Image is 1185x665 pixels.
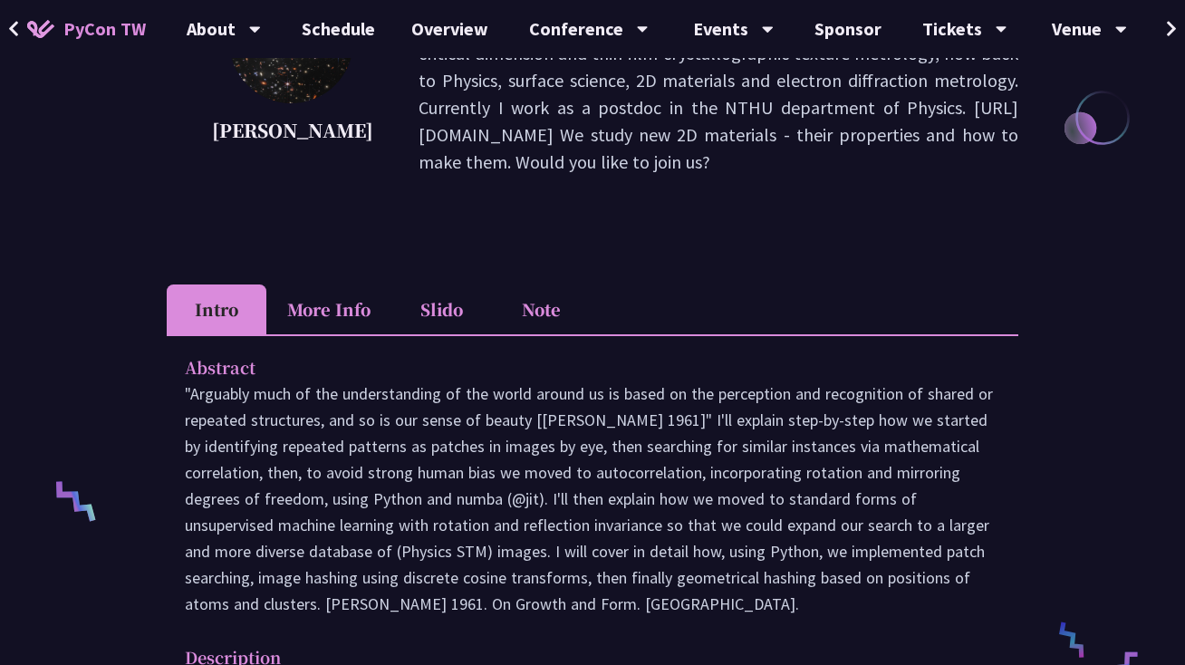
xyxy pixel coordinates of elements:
li: Slido [391,284,491,334]
a: PyCon TW [9,6,164,52]
p: [PERSON_NAME] [212,117,373,144]
li: More Info [266,284,391,334]
p: "Arguably much of the understanding of the world around us is based on the perception and recogni... [185,381,1000,617]
li: Intro [167,284,266,334]
img: Home icon of PyCon TW 2025 [27,20,54,38]
li: Note [491,284,591,334]
span: PyCon TW [63,15,146,43]
p: Abstract [185,354,964,381]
